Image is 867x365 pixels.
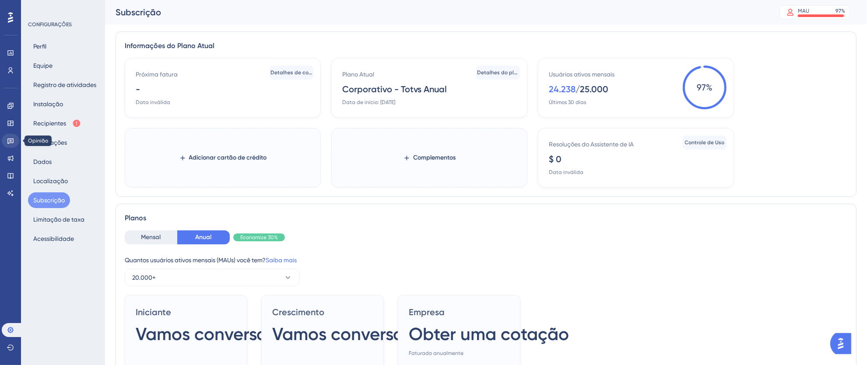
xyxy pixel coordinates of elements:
[549,154,562,164] font: $ 0
[28,135,72,150] button: Integrações
[413,154,456,161] font: Complementos
[342,71,374,78] font: Plano Atual
[165,150,281,166] button: Adicionar cartão de crédito
[830,330,856,357] iframe: Iniciador do Assistente de IA do UserGuiding
[409,323,569,344] font: Obter uma cotação
[683,136,727,149] button: Controle de Uso
[33,197,65,204] font: Subscrição
[125,257,266,264] font: Quantos usuários ativos mensais (MAUs) você tem?
[28,173,73,189] button: Localização
[28,115,86,131] button: Recipientes
[136,323,274,344] font: Vamos conversar
[33,120,66,127] font: Recipientes
[33,235,74,242] font: Acessibilidade
[33,101,63,108] font: Instalação
[706,82,713,93] font: %
[270,66,313,80] button: Detalhes de cobrança
[33,216,84,223] font: Limitação de taxa
[28,58,58,73] button: Equipe
[835,8,841,14] font: 97
[28,38,52,54] button: Perfil
[33,177,68,184] font: Localização
[272,323,410,344] font: Vamos conversar
[549,71,614,78] font: Usuários ativos mensais
[28,192,70,208] button: Subscrição
[125,214,146,222] font: Planos
[33,43,46,50] font: Perfil
[549,84,576,94] font: 24.238
[136,99,170,105] font: Data inválida
[136,71,178,78] font: Próxima fatura
[28,96,68,112] button: Instalação
[841,8,845,14] font: %
[549,141,634,148] font: Resoluções do Assistente de IA
[28,212,90,227] button: Limitação de taxa
[132,274,156,281] font: 20.000+
[476,66,520,80] button: Detalhes do plano
[266,257,297,264] a: Saiba mais
[28,21,72,28] font: CONFIGURAÇÕES
[125,230,177,244] button: Mensal
[549,169,583,175] font: Data inválida
[685,139,725,146] font: Controle de Uso
[409,350,463,356] font: Faturado anualmente
[136,307,171,317] font: Iniciante
[141,233,161,241] font: Mensal
[342,99,395,105] font: Data de início: [DATE]
[116,7,161,17] font: Subscrição
[33,62,53,69] font: Equipe
[125,269,300,286] button: 20.000+
[33,139,67,146] font: Integrações
[28,77,102,93] button: Registro de atividades
[28,231,79,247] button: Acessibilidade
[697,82,706,93] font: 97
[189,154,267,161] font: Adicionar cartão de crédito
[576,84,580,94] font: /
[342,84,447,94] font: Corporativo - Totvs Anual
[240,234,278,240] font: Economize 30%
[389,150,470,166] button: Complementos
[177,230,230,244] button: Anual
[125,42,214,50] font: Informações do Plano Atual
[28,154,57,170] button: Dados
[136,84,140,94] font: -
[477,70,523,76] font: Detalhes do plano
[549,99,586,105] font: Últimos 30 dias
[33,158,52,165] font: Dados
[580,84,608,94] font: 25.000
[270,70,327,76] font: Detalhes de cobrança
[33,81,96,88] font: Registro de atividades
[196,233,212,241] font: Anual
[272,307,324,317] font: Crescimento
[409,307,445,317] font: Empresa
[798,8,809,14] font: MAU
